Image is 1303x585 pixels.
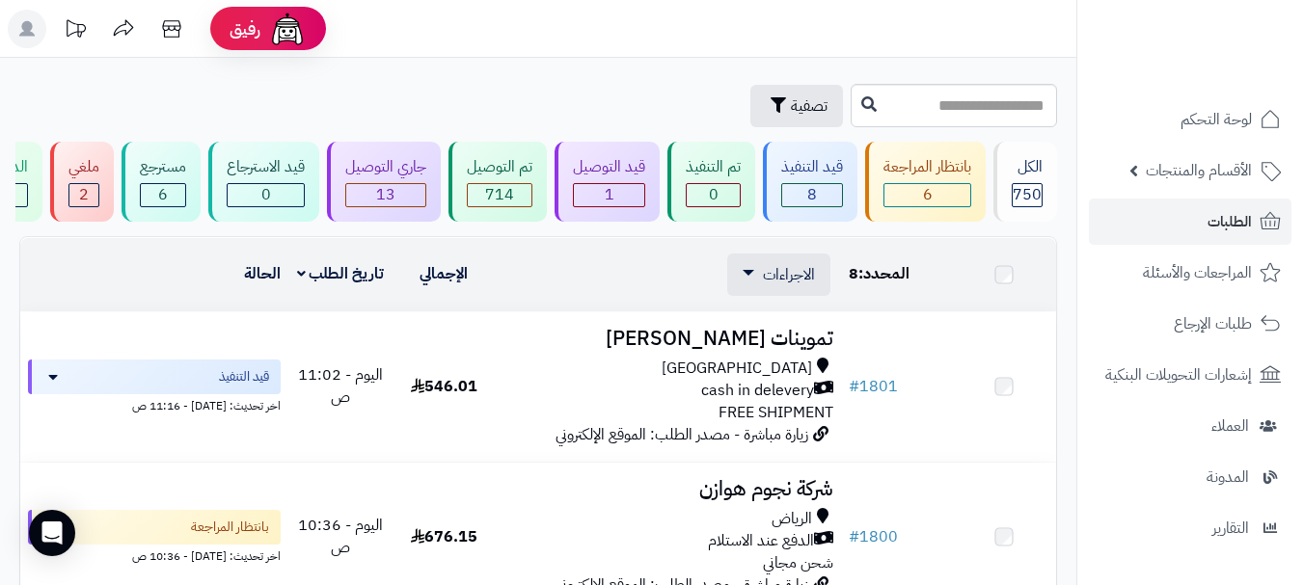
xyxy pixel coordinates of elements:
a: بانتظار المراجعة 6 [861,142,990,222]
span: [GEOGRAPHIC_DATA] [662,358,812,380]
img: logo-2.png [1172,52,1285,93]
span: المدونة [1207,464,1249,491]
span: 6 [158,183,168,206]
span: 8 [807,183,817,206]
div: المحدد: [849,263,945,285]
div: 8 [782,184,842,206]
a: العملاء [1089,403,1291,449]
div: اخر تحديث: [DATE] - 11:16 ص [28,394,281,414]
span: الاجراءات [763,263,815,286]
a: تم التنفيذ 0 [664,142,759,222]
div: 2 [69,184,98,206]
span: الأقسام والمنتجات [1146,157,1252,184]
a: تاريخ الطلب [297,262,385,285]
button: تصفية [750,85,843,127]
span: 0 [261,183,271,206]
a: المدونة [1089,454,1291,500]
h3: شركة نجوم هوازن [503,478,833,500]
div: 6 [141,184,185,206]
a: #1801 [849,375,898,398]
span: المراجعات والأسئلة [1143,259,1252,286]
div: جاري التوصيل [345,156,426,178]
span: # [849,525,859,548]
a: قيد الاسترجاع 0 [204,142,323,222]
span: طلبات الإرجاع [1174,310,1252,337]
span: بانتظار المراجعة [191,518,269,537]
span: 13 [376,183,395,206]
span: 750 [1013,183,1042,206]
a: التقارير [1089,505,1291,551]
div: تم التوصيل [467,156,532,178]
div: 13 [346,184,425,206]
span: الطلبات [1208,208,1252,235]
span: تصفية [791,94,828,118]
span: 6 [923,183,933,206]
div: Open Intercom Messenger [29,510,75,556]
a: الطلبات [1089,199,1291,245]
span: شحن مجاني [763,551,833,574]
span: اليوم - 11:02 ص [298,363,383,409]
div: 1 [574,184,644,206]
a: إشعارات التحويلات البنكية [1089,352,1291,398]
span: 546.01 [411,375,477,398]
div: اخر تحديث: [DATE] - 10:36 ص [28,545,281,565]
a: تحديثات المنصة [51,10,99,53]
a: تم التوصيل 714 [445,142,551,222]
span: الدفع عند الاستلام [708,530,814,552]
a: ملغي 2 [46,142,118,222]
a: قيد التنفيذ 8 [759,142,861,222]
div: 6 [884,184,970,206]
span: اليوم - 10:36 ص [298,514,383,559]
span: لوحة التحكم [1181,106,1252,133]
span: FREE SHIPMENT [719,401,833,424]
div: قيد الاسترجاع [227,156,305,178]
a: المراجعات والأسئلة [1089,250,1291,296]
a: الإجمالي [420,262,468,285]
span: إشعارات التحويلات البنكية [1105,361,1252,388]
div: 0 [228,184,304,206]
div: 0 [687,184,740,206]
span: 676.15 [411,525,477,548]
a: الاجراءات [743,263,815,286]
h3: تموينات [PERSON_NAME] [503,328,833,350]
span: # [849,375,859,398]
span: العملاء [1211,412,1249,439]
div: مسترجع [140,156,186,178]
span: قيد التنفيذ [219,367,269,386]
span: التقارير [1212,515,1249,542]
span: 0 [709,183,719,206]
div: بانتظار المراجعة [883,156,971,178]
img: ai-face.png [268,10,307,48]
span: رفيق [230,17,260,40]
a: الكل750 [990,142,1061,222]
a: قيد التوصيل 1 [551,142,664,222]
span: 1 [605,183,614,206]
a: #1800 [849,525,898,548]
span: 2 [79,183,89,206]
a: مسترجع 6 [118,142,204,222]
a: الحالة [244,262,281,285]
div: قيد التنفيذ [781,156,843,178]
div: 714 [468,184,531,206]
span: زيارة مباشرة - مصدر الطلب: الموقع الإلكتروني [556,423,808,446]
span: 714 [485,183,514,206]
div: تم التنفيذ [686,156,741,178]
div: ملغي [68,156,99,178]
div: الكل [1012,156,1043,178]
div: قيد التوصيل [573,156,645,178]
a: لوحة التحكم [1089,96,1291,143]
span: cash in delevery [701,380,814,402]
span: الرياض [772,508,812,530]
span: 8 [849,262,858,285]
a: طلبات الإرجاع [1089,301,1291,347]
a: جاري التوصيل 13 [323,142,445,222]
